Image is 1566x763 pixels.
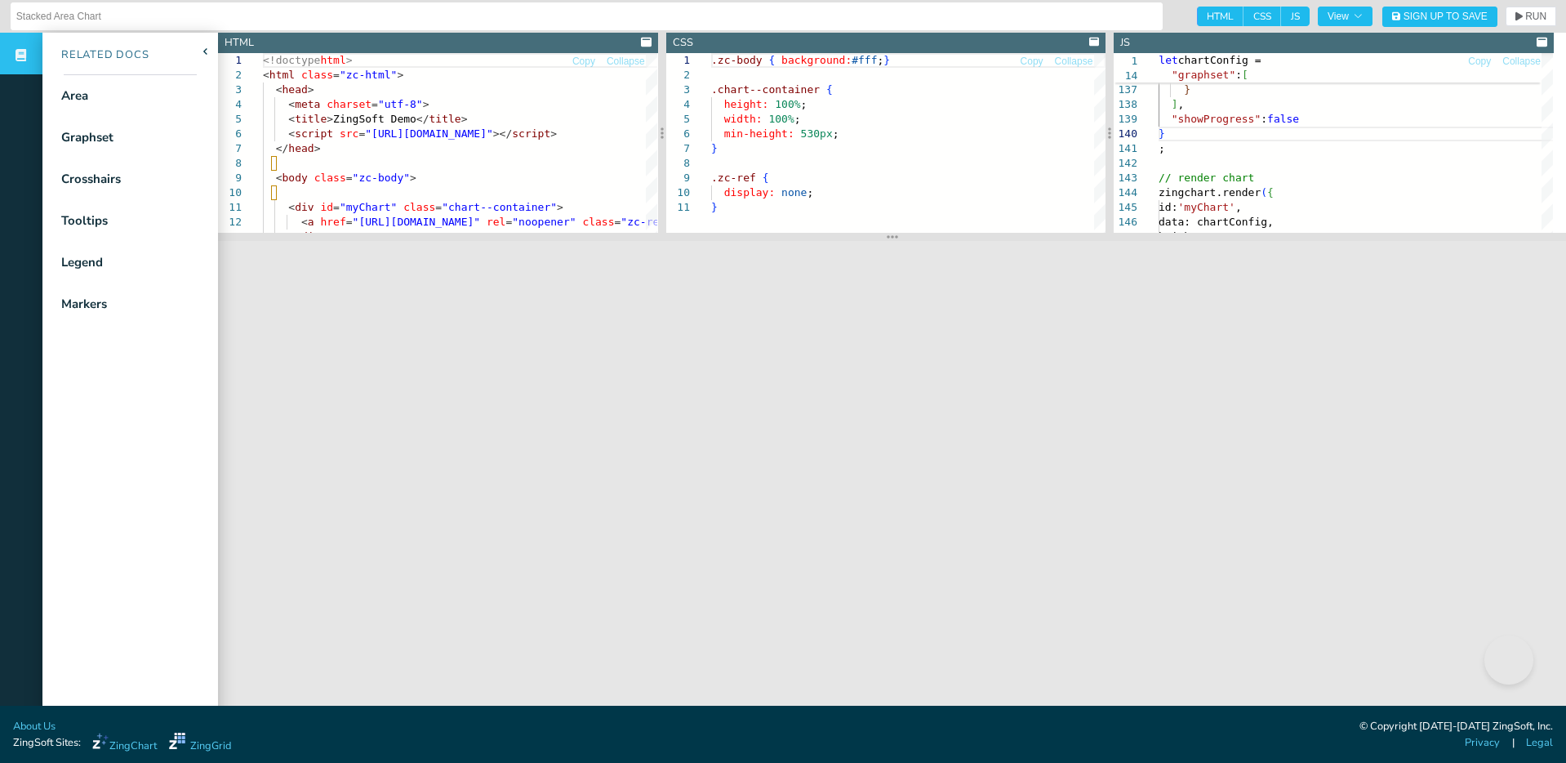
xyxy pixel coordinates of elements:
[1197,7,1243,26] span: HTML
[1501,54,1542,69] button: Collapse
[723,98,768,110] span: height:
[666,53,690,68] div: 1
[353,216,481,228] span: "[URL][DOMAIN_NAME]"
[1468,56,1491,66] span: Copy
[1359,719,1553,735] div: © Copyright [DATE]-[DATE] ZingSoft, Inc.
[877,54,883,66] span: ;
[320,201,333,213] span: id
[218,215,242,230] div: 12
[1502,56,1541,66] span: Collapse
[1159,216,1274,228] span: data: chartConfig,
[487,216,505,228] span: rel
[1318,7,1372,26] button: View
[1114,185,1137,200] div: 144
[358,127,365,140] span: =
[295,98,320,110] span: meta
[301,216,308,228] span: <
[1159,201,1177,213] span: id:
[333,69,340,81] span: =
[1178,54,1261,66] span: chartConfig =
[852,54,877,66] span: #fff
[1525,11,1546,21] span: RUN
[1506,7,1556,26] button: RUN
[295,113,327,125] span: title
[218,68,242,83] div: 2
[1114,156,1137,171] div: 142
[218,230,242,244] div: 13
[666,112,690,127] div: 5
[615,216,621,228] span: =
[1120,35,1130,51] div: JS
[1114,69,1137,83] span: 14
[340,201,397,213] span: "myChart"
[807,186,813,199] span: ;
[1242,230,1248,243] span: ,
[397,69,403,81] span: >
[308,216,314,228] span: a
[606,54,646,69] button: Collapse
[711,83,820,96] span: .chart--container
[218,83,242,97] div: 3
[320,216,345,228] span: href
[442,201,557,213] span: "chart--container"
[308,83,314,96] span: >
[61,295,107,314] div: Markers
[1242,69,1248,81] span: [
[353,172,410,184] span: "zc-body"
[1159,230,1203,243] span: height:
[61,128,113,147] div: Graphset
[1114,97,1137,112] div: 138
[723,113,762,125] span: width:
[781,54,852,66] span: background:
[218,127,242,141] div: 6
[607,56,645,66] span: Collapse
[711,54,763,66] span: .zc-body
[794,113,800,125] span: ;
[1159,127,1165,140] span: }
[1197,7,1310,26] div: checkbox-group
[218,97,242,112] div: 4
[1114,112,1137,127] div: 139
[1261,186,1268,199] span: (
[673,35,693,51] div: CSS
[1465,735,1500,751] a: Privacy
[295,201,314,213] span: div
[1021,56,1043,66] span: Copy
[1114,230,1137,244] div: 147
[13,719,56,734] a: About Us
[768,54,775,66] span: {
[781,186,807,199] span: none
[269,69,295,81] span: html
[218,156,242,171] div: 8
[1382,7,1497,27] button: Sign Up to Save
[416,113,429,125] span: </
[61,170,121,189] div: Crosshairs
[410,172,416,184] span: >
[493,127,512,140] span: ></
[346,172,353,184] span: =
[218,241,1566,722] iframe: Your browser does not support iframes.
[711,172,756,184] span: .zc-ref
[346,54,353,66] span: >
[1235,201,1242,213] span: ,
[1114,171,1137,185] div: 143
[365,127,493,140] span: "[URL][DOMAIN_NAME]"
[666,97,690,112] div: 4
[1172,113,1261,125] span: "showProgress"
[768,113,794,125] span: 100%
[16,3,1157,29] input: Untitled Demo
[263,54,320,66] span: <!doctype
[263,69,269,81] span: <
[762,172,768,184] span: {
[666,171,690,185] div: 9
[512,127,550,140] span: script
[429,113,461,125] span: title
[61,212,108,230] div: Tooltips
[775,98,800,110] span: 100%
[1114,83,1137,97] div: 137
[276,172,283,184] span: <
[327,113,333,125] span: >
[1267,113,1299,125] span: false
[218,200,242,215] div: 11
[1114,127,1137,141] div: 140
